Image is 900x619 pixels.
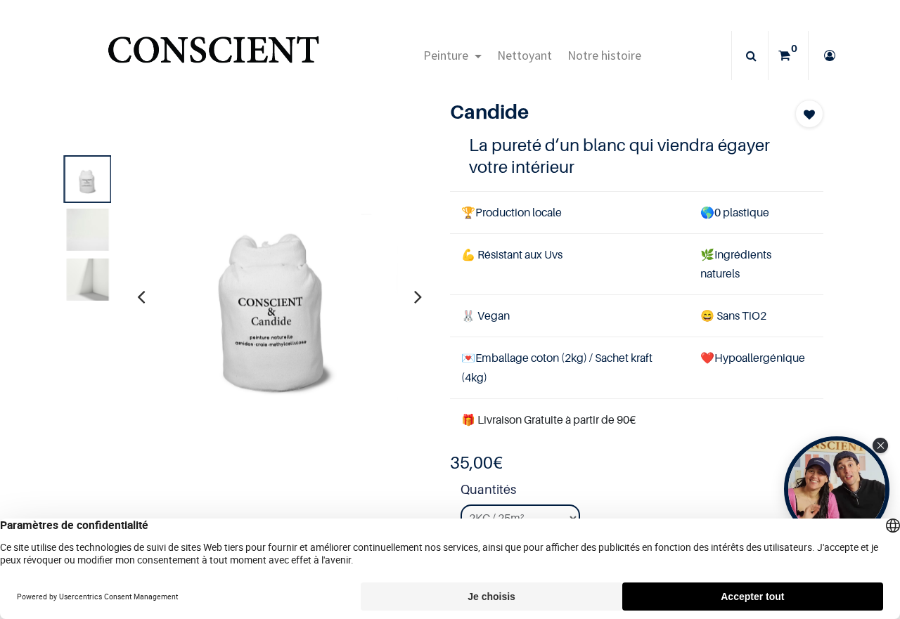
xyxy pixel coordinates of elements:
td: ❤️Hypoallergénique [689,337,823,398]
h1: Candide [450,100,767,124]
span: 🏆 [461,205,475,219]
h4: La pureté d’un blanc qui viendra égayer votre intérieur [469,134,805,178]
img: Product image [66,259,108,301]
b: € [450,452,503,473]
button: Add to wishlist [795,100,823,128]
a: 0 [769,31,808,80]
span: 😄 S [700,308,723,322]
font: 🎁 Livraison Gratuite à partir de 90€ [461,412,636,426]
td: Production locale [450,191,689,233]
a: Logo of Conscient [105,28,322,84]
span: 💌 [461,351,475,365]
span: Peinture [423,47,468,63]
span: Add to wishlist [804,106,815,123]
span: 🌎 [700,205,714,219]
img: Conscient [105,28,322,84]
div: Close Tolstoy widget [873,438,888,453]
strong: Quantités [461,480,823,504]
img: Product image [66,208,108,250]
span: 35,00 [450,452,493,473]
div: Open Tolstoy widget [784,436,889,542]
sup: 0 [787,41,801,56]
span: 🐰 Vegan [461,308,510,322]
td: Ingrédients naturels [689,233,823,294]
span: 💪 Résistant aux Uvs [461,247,562,261]
img: Product image [66,158,108,200]
a: Peinture [416,31,489,80]
span: Notre histoire [567,47,641,63]
div: Open Tolstoy [784,436,889,542]
span: 🌿 [700,247,714,261]
img: Product image [132,152,420,441]
td: Emballage coton (2kg) / Sachet kraft (4kg) [450,337,689,398]
div: Tolstoy bubble widget [784,436,889,542]
img: Product image [427,152,715,441]
td: ans TiO2 [689,295,823,337]
td: 0 plastique [689,191,823,233]
span: Nettoyant [497,47,552,63]
button: Open chat widget [12,12,54,54]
